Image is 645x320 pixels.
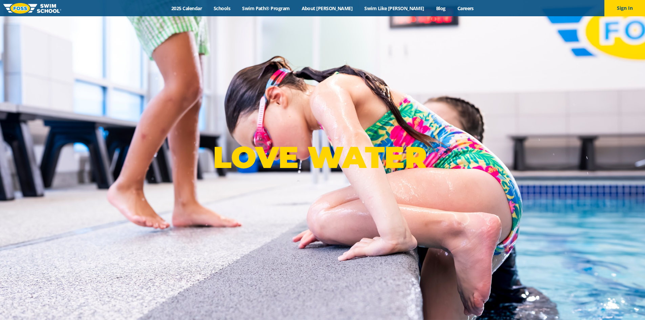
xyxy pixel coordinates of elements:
img: FOSS Swim School Logo [3,3,61,14]
a: Swim Path® Program [236,5,296,12]
p: LOVE WATER [213,139,432,175]
a: Schools [208,5,236,12]
a: Blog [430,5,451,12]
a: About [PERSON_NAME] [296,5,359,12]
a: Careers [451,5,479,12]
a: Swim Like [PERSON_NAME] [359,5,430,12]
a: 2025 Calendar [166,5,208,12]
sup: ® [427,146,432,154]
